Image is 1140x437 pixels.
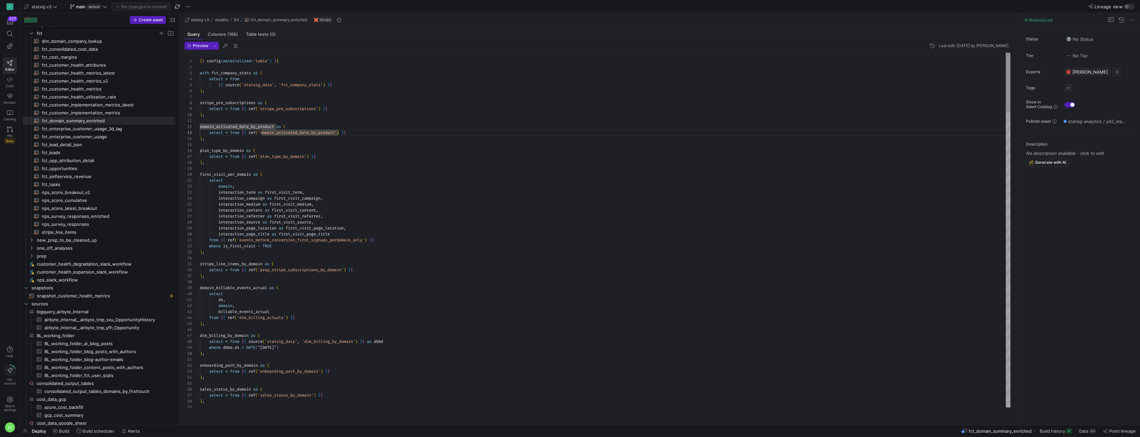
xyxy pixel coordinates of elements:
div: S [7,3,13,10]
span: Preview [193,43,208,48]
span: snapshot_customer_health_metrics​​​​​​​ [37,292,167,300]
span: fct_customer_health_metrics_latest​​​​​​​​​​ [42,69,167,77]
span: as [276,124,281,129]
span: customer_health_expansion_slack_workflow​​​​​ [37,268,167,276]
span: } [330,82,332,88]
span: { [242,130,244,135]
span: [PERSON_NAME] [1072,69,1108,75]
span: BL_working_folder_blog-author-emails​​​​​​​​​ [44,356,167,363]
span: BL_working_folder_ai_blog_posts​​​​​​​​​ [44,340,167,347]
span: Data [1079,428,1088,434]
span: { [202,58,204,64]
span: source [225,82,239,88]
a: nps_survey_responses​​​​​​​​​​ [23,220,175,228]
span: Build history [1040,428,1065,434]
span: 'fct_company_stats' [279,82,323,88]
a: snapshot_customer_health_metrics​​​​​​​ [23,292,175,300]
span: fct [234,18,239,22]
div: 2 [185,64,192,70]
a: fct_customer_health_metrics​​​​​​​​​​ [23,85,175,93]
span: ) [200,136,202,141]
button: Point lineage [1100,425,1139,437]
span: Status [1026,37,1059,41]
div: Press SPACE to select this row. [23,45,175,53]
span: stripe_pro_subscriptions [200,100,256,105]
div: Press SPACE to select this row. [23,37,175,45]
span: 'stripe_pro_subscriptions' [258,106,318,111]
div: 16 [185,148,192,154]
a: fct_customer_health_metrics_latest​​​​​​​​​​ [23,69,175,77]
span: No Tier [1066,53,1088,58]
span: fct_opportunities​​​​​​​​​​ [42,165,167,172]
div: 8 [185,100,192,106]
a: Monitor [3,91,17,107]
span: select [209,178,223,183]
span: Build scheduler [83,428,114,434]
div: II [1066,69,1071,75]
a: nps_score_cumulative​​​​​​​​​​ [23,196,175,204]
div: Press SPACE to select this row. [23,61,175,69]
button: Help [3,343,17,361]
button: 327 [3,16,17,28]
span: Help [6,354,14,358]
span: Get started [4,377,16,385]
span: BL_working_folder​​​​​​​​ [37,332,174,340]
div: Press SPACE to select this row. [23,101,175,109]
a: BL_working_folder_ai_blog_posts​​​​​​​​​ [23,340,175,347]
span: fct_company_stats [211,70,251,76]
span: ref [249,106,256,111]
span: statsig v3 [31,4,51,9]
a: consolidated_output_tables_domains_by_firsttouch​​​​​​​​​ [23,387,175,395]
div: Press SPACE to select this row. [23,69,175,77]
span: } [327,82,330,88]
div: Press SPACE to select this row. [23,117,175,125]
span: (0) [270,32,276,36]
div: Press SPACE to select this row. [23,308,175,316]
span: ( [256,154,258,159]
button: Build [50,425,72,437]
span: fct_customer_implementation_metrics_latest​​​​​​​​​​ [42,101,167,109]
div: 6M [1090,428,1096,434]
span: ( [260,172,262,177]
span: } [276,58,279,64]
p: Description [1026,142,1137,147]
button: Create asset [130,16,166,24]
span: fct_customer_health_metrics​​​​​​​​​​ [42,85,167,93]
span: fct_enterprise_customer_usage_3d_lag​​​​​​​​​​ [42,125,167,133]
span: ( [253,148,256,153]
a: azure_cost_backfill​​​​​​​​​ [23,403,175,411]
a: BL_working_folder_content_posts_with_authors​​​​​​​​​ [23,363,175,371]
span: , [202,88,204,94]
span: , [274,82,276,88]
div: 10 [185,112,192,118]
span: config [207,58,221,64]
span: ) [318,106,320,111]
img: undefined [314,18,318,22]
span: as [253,172,258,177]
span: ( [221,58,223,64]
span: Query [187,32,200,36]
span: nps_score_breakout_v2​​​​​​​​​​ [42,189,167,196]
button: maindefault [68,2,109,11]
button: Preview [185,42,211,50]
a: BL_working_folder​​​​​​​​ [23,332,175,340]
a: fct_customer_implementation_metrics​​​​​​​​​​ [23,109,175,117]
span: 'table' [253,58,269,64]
span: default [87,4,101,9]
span: statsig-analytics / y42_statsig_v3_test_main / fct_domain_summary_enriched [1068,119,1126,124]
a: fct_cost_margins​​​​​​​​​​ [23,53,175,61]
span: fct_domain_summary_enriched [251,18,307,22]
div: 11 [185,118,192,124]
span: { [242,106,244,111]
span: Model [319,18,331,22]
a: stripe_line_items​​​​​​​​​​ [23,228,175,236]
span: 'plan_type_by_domain' [258,154,307,159]
span: Experts [1026,70,1059,74]
button: Alerts [119,425,143,437]
div: 327 [8,16,18,22]
a: Editor [3,57,17,74]
div: Press SPACE to select this row. [23,172,175,180]
div: Press SPACE to select this row. [23,156,175,164]
span: Show in Asset Catalog [1026,100,1052,109]
span: } [311,154,313,159]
